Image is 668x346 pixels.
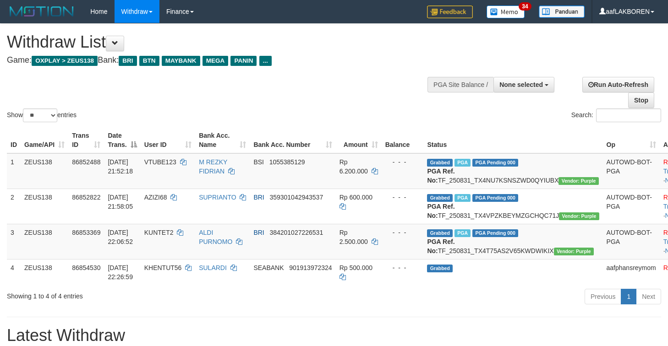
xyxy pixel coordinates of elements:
[144,229,174,236] span: KUNTET2
[7,224,21,259] td: 3
[32,56,98,66] span: OXPLAY > ZEUS138
[72,194,100,201] span: 86852822
[199,229,232,245] a: ALDI PURNOMO
[454,159,471,167] span: Marked by aafsolysreylen
[269,194,323,201] span: Copy 359301042943537 to clipboard
[636,289,661,304] a: Next
[382,127,424,153] th: Balance
[250,127,335,153] th: Bank Acc. Number: activate to sort column ascending
[108,264,133,281] span: [DATE] 22:26:59
[7,288,272,301] div: Showing 1 to 4 of 4 entries
[423,153,602,189] td: TF_250831_TX4NU7KSNSZWD0QYIUBX
[108,229,133,245] span: [DATE] 22:06:52
[454,194,471,202] span: Marked by aaftrukkakada
[427,5,473,18] img: Feedback.jpg
[203,56,229,66] span: MEGA
[582,77,654,92] a: Run Auto-Refresh
[7,259,21,285] td: 4
[199,194,236,201] a: SUPRIANTO
[385,193,420,202] div: - - -
[253,158,264,166] span: BSI
[539,5,585,18] img: panduan.png
[72,158,100,166] span: 86852488
[21,259,68,285] td: ZEUS138
[339,194,372,201] span: Rp 600.000
[472,229,518,237] span: PGA Pending
[199,158,227,175] a: M REZKY FIDRIAN
[571,108,661,122] label: Search:
[269,229,323,236] span: Copy 384201027226531 to clipboard
[621,289,636,304] a: 1
[427,265,453,272] span: Grabbed
[603,189,660,224] td: AUTOWD-BOT-PGA
[7,326,661,345] h1: Latest Withdraw
[230,56,257,66] span: PANIN
[472,159,518,167] span: PGA Pending
[554,248,594,255] span: Vendor URL: https://trx4.1velocity.biz
[499,81,543,88] span: None selected
[423,189,602,224] td: TF_250831_TX4VPZKBEYMZGCHQC71J
[141,127,195,153] th: User ID: activate to sort column ascending
[427,238,454,254] b: PGA Ref. No:
[7,189,21,224] td: 2
[603,153,660,189] td: AUTOWD-BOT-PGA
[339,158,368,175] span: Rp 6.200.000
[596,108,661,122] input: Search:
[253,229,264,236] span: BRI
[385,228,420,237] div: - - -
[385,157,420,167] div: - - -
[385,263,420,272] div: - - -
[427,77,493,92] div: PGA Site Balance /
[454,229,471,237] span: Marked by aaftrukkakada
[289,264,332,271] span: Copy 901913972324 to clipboard
[253,264,284,271] span: SEABANK
[427,159,453,167] span: Grabbed
[21,224,68,259] td: ZEUS138
[339,229,368,245] span: Rp 2.500.000
[68,127,104,153] th: Trans ID: activate to sort column ascending
[259,56,272,66] span: ...
[427,168,454,184] b: PGA Ref. No:
[21,127,68,153] th: Game/API: activate to sort column ascending
[427,229,453,237] span: Grabbed
[427,194,453,202] span: Grabbed
[21,189,68,224] td: ZEUS138
[7,56,436,65] h4: Game: Bank:
[493,77,554,92] button: None selected
[558,177,598,185] span: Vendor URL: https://trx4.1velocity.biz
[199,264,227,271] a: SULARDI
[559,212,599,220] span: Vendor URL: https://trx4.1velocity.biz
[585,289,621,304] a: Previous
[487,5,525,18] img: Button%20Memo.svg
[519,2,531,11] span: 34
[336,127,382,153] th: Amount: activate to sort column ascending
[7,33,436,51] h1: Withdraw List
[269,158,305,166] span: Copy 1055385129 to clipboard
[144,158,176,166] span: VTUBE123
[108,194,133,210] span: [DATE] 21:58:05
[195,127,250,153] th: Bank Acc. Name: activate to sort column ascending
[108,158,133,175] span: [DATE] 21:52:18
[7,127,21,153] th: ID
[144,194,167,201] span: AZIZI68
[139,56,159,66] span: BTN
[423,224,602,259] td: TF_250831_TX4T75AS2V65KWDWIKIX
[472,194,518,202] span: PGA Pending
[72,264,100,271] span: 86854530
[423,127,602,153] th: Status
[603,259,660,285] td: aafphansreymom
[21,153,68,189] td: ZEUS138
[104,127,140,153] th: Date Trans.: activate to sort column descending
[603,127,660,153] th: Op: activate to sort column ascending
[603,224,660,259] td: AUTOWD-BOT-PGA
[253,194,264,201] span: BRI
[339,264,372,271] span: Rp 500.000
[7,108,77,122] label: Show entries
[7,5,77,18] img: MOTION_logo.png
[7,153,21,189] td: 1
[23,108,57,122] select: Showentries
[628,92,654,108] a: Stop
[119,56,137,66] span: BRI
[427,203,454,219] b: PGA Ref. No:
[162,56,200,66] span: MAYBANK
